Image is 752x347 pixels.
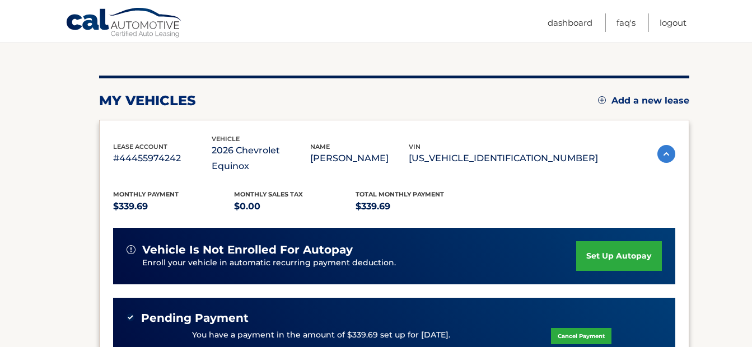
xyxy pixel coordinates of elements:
[409,143,421,151] span: vin
[356,199,477,214] p: $339.69
[598,96,606,104] img: add.svg
[142,257,577,269] p: Enroll your vehicle in automatic recurring payment deduction.
[99,92,196,109] h2: my vehicles
[127,245,136,254] img: alert-white.svg
[113,143,167,151] span: lease account
[576,241,661,271] a: set up autopay
[192,329,450,341] p: You have a payment in the amount of $339.69 set up for [DATE].
[212,143,310,174] p: 2026 Chevrolet Equinox
[310,151,409,166] p: [PERSON_NAME]
[356,190,444,198] span: Total Monthly Payment
[113,199,235,214] p: $339.69
[551,328,611,344] a: Cancel Payment
[113,190,179,198] span: Monthly Payment
[66,7,183,40] a: Cal Automotive
[548,13,592,32] a: Dashboard
[657,145,675,163] img: accordion-active.svg
[127,313,134,321] img: check-green.svg
[234,199,356,214] p: $0.00
[142,243,353,257] span: vehicle is not enrolled for autopay
[212,135,240,143] span: vehicle
[660,13,686,32] a: Logout
[598,95,689,106] a: Add a new lease
[310,143,330,151] span: name
[234,190,303,198] span: Monthly sales Tax
[113,151,212,166] p: #44455974242
[141,311,249,325] span: Pending Payment
[409,151,598,166] p: [US_VEHICLE_IDENTIFICATION_NUMBER]
[616,13,636,32] a: FAQ's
